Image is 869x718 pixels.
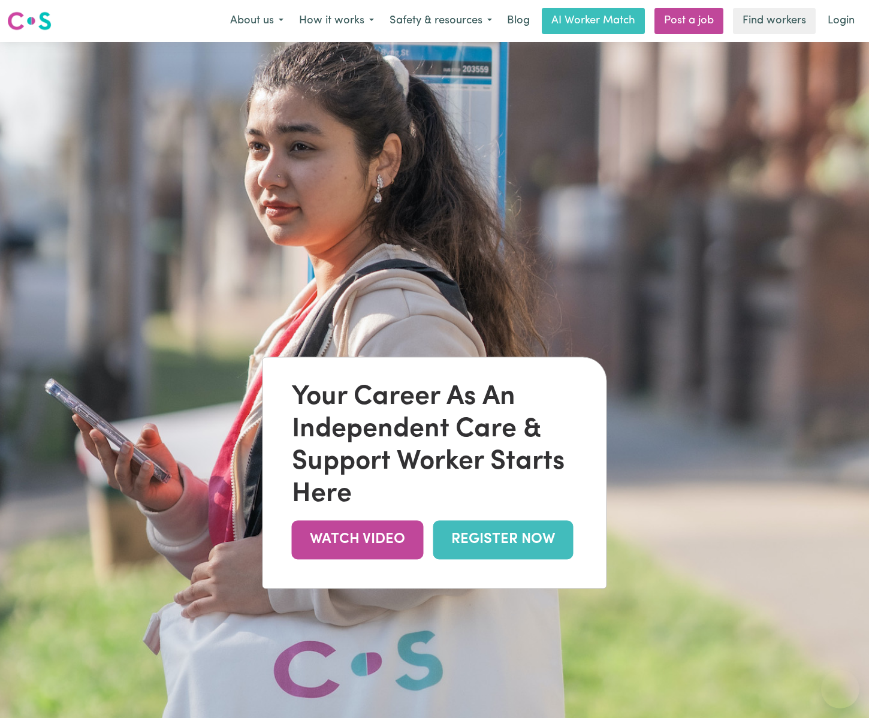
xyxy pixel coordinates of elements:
a: Blog [500,8,537,34]
img: Careseekers logo [7,10,52,32]
a: WATCH VIDEO [292,520,424,559]
a: AI Worker Match [542,8,645,34]
a: Careseekers logo [7,7,52,35]
a: Find workers [733,8,816,34]
button: How it works [291,8,382,34]
div: Your Career As An Independent Care & Support Worker Starts Here [292,381,578,511]
a: Login [820,8,862,34]
a: REGISTER NOW [433,520,574,559]
iframe: Button to launch messaging window [821,670,859,708]
button: About us [222,8,291,34]
button: Safety & resources [382,8,500,34]
a: Post a job [654,8,723,34]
